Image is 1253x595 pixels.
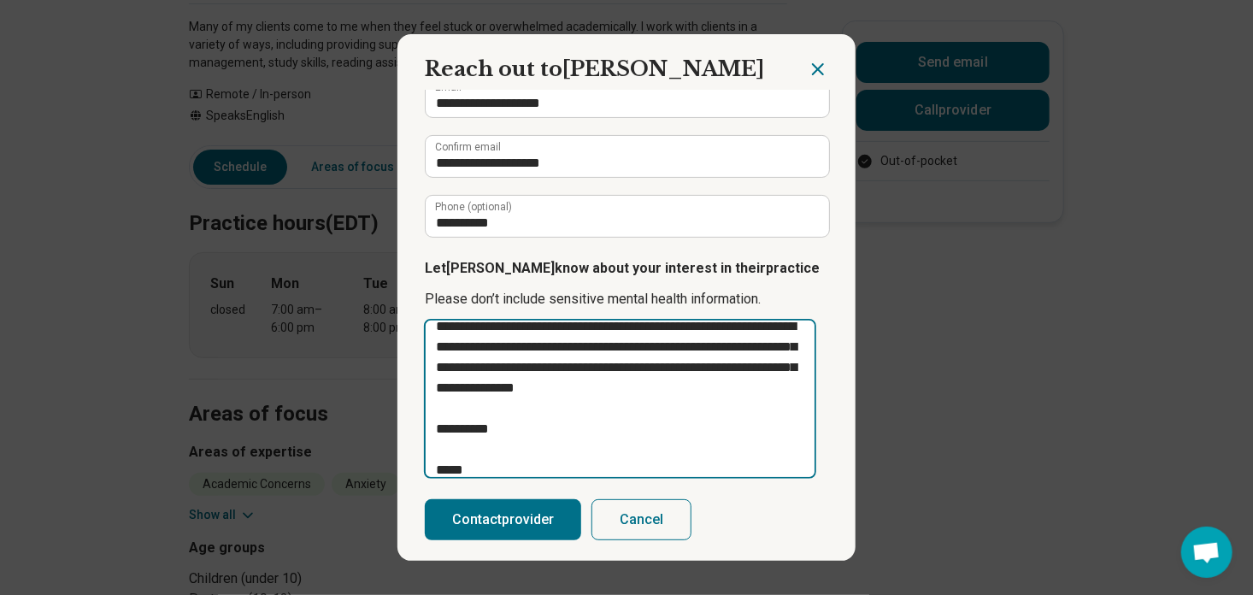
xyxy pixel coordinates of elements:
[425,499,581,540] button: Contactprovider
[425,289,828,309] p: Please don’t include sensitive mental health information.
[808,59,828,80] button: Close dialog
[435,202,512,212] label: Phone (optional)
[435,142,501,152] label: Confirm email
[591,499,691,540] button: Cancel
[435,82,462,92] label: Email
[425,56,764,81] span: Reach out to [PERSON_NAME]
[425,258,828,279] p: Let [PERSON_NAME] know about your interest in their practice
